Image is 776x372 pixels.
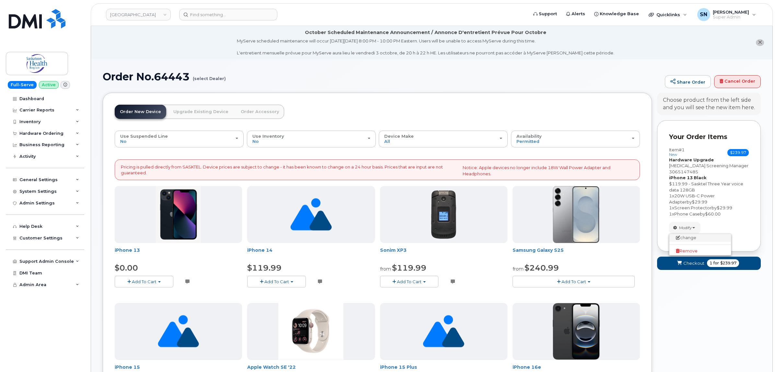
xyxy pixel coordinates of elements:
p: Your Order Items [669,132,749,142]
span: $239.97 [720,260,736,266]
span: All [384,139,390,144]
span: Add To Cart [397,279,422,284]
strong: Hardware Upgrade [669,157,714,162]
span: $29.99 [717,205,732,210]
button: close notification [756,39,764,46]
img: no_image_found-2caef05468ed5679b831cfe6fc140e25e0c280774317ffc20a367ab7fd17291e.png [290,186,331,243]
div: x by [669,211,749,217]
img: Screenshot_2022-11-04_110105.png [278,303,343,360]
span: $119.99 [247,263,282,273]
div: Samsung Galaxy S25 [513,247,640,260]
button: Checkout 1 for $239.97 [657,257,761,270]
span: Device Make [384,134,414,139]
span: Modify [679,225,692,231]
span: $239.97 [727,149,749,156]
button: Device Make All [379,131,508,147]
a: iPhone 14 [247,247,272,253]
div: iPhone 13 [115,247,242,260]
a: iPhone 13 [115,247,140,253]
span: $240.99 [525,263,559,273]
span: No [120,139,126,144]
strong: Black [694,175,707,180]
button: Use Suspended Line No [115,131,244,147]
img: 150 [431,190,456,239]
span: for [712,260,720,266]
a: change [669,234,731,242]
span: No [252,139,259,144]
a: Samsung Galaxy S25 [513,247,564,253]
span: [MEDICAL_DATA] Screening Manager [669,163,748,168]
div: MyServe scheduled maintenance will occur [DATE][DATE] 8:00 PM - 10:00 PM Eastern. Users will be u... [237,38,614,56]
h3: Item [669,147,685,157]
a: iPhone 15 Plus [380,364,417,370]
small: from [380,266,391,272]
div: x by [669,205,749,211]
span: Permitted [516,139,539,144]
a: Upgrade Existing Device [168,105,234,119]
span: 1 [710,260,712,266]
button: Add To Cart [115,276,173,287]
img: no_image_found-2caef05468ed5679b831cfe6fc140e25e0c280774317ffc20a367ab7fd17291e.png [423,303,464,360]
a: Order Accessory [236,105,284,119]
small: from [513,266,524,272]
img: no_image_found-2caef05468ed5679b831cfe6fc140e25e0c280774317ffc20a367ab7fd17291e.png [158,303,199,360]
h1: Order No.64443 [103,71,662,82]
div: Choose product from the left side and you will see the new item here. [663,97,755,111]
button: Add To Cart [513,276,635,287]
span: 1 [669,205,672,210]
div: October Scheduled Maintenance Announcement / Annonce D'entretient Prévue Pour Octobre [305,29,546,36]
span: Use Inventory [252,134,284,139]
button: Use Inventory No [247,131,376,147]
span: 1 [669,193,672,198]
span: Phone Case [674,211,700,216]
span: Availability [516,134,542,139]
span: $119.99 [392,263,426,273]
span: #1 [679,147,685,152]
button: Availability Permitted [511,131,640,147]
a: Share Order [665,75,711,88]
span: 1 [669,211,672,216]
button: Modify [669,222,701,233]
span: $0.00 [115,263,138,273]
img: mini.png [156,186,201,243]
div: x by [669,193,749,205]
img: iPhone_16e_Black_PDP_Image_Position_1__en-US-657x800.png [553,303,600,360]
a: Sonim XP3 [380,247,407,253]
span: Remove [676,249,698,253]
button: Add To Cart [380,276,439,287]
span: Use Suspended Line [120,134,168,139]
a: Cancel Order [714,75,761,88]
a: iPhone 15 [115,364,140,370]
small: (select Dealer) [193,71,226,81]
div: iPhone 14 [247,247,375,260]
span: 3065147485 [669,169,698,174]
span: Screen Protector [674,205,712,210]
span: Add To Cart [132,279,156,284]
a: Remove [669,247,731,255]
button: Add To Cart [247,276,306,287]
span: $29.99 [692,199,707,204]
a: iPhone 16e [513,364,541,370]
span: Add To Cart [562,279,586,284]
div: Sonim XP3 [380,247,507,260]
span: $60.00 [705,211,721,216]
a: Apple Watch SE '22 [247,364,296,370]
img: s25plus.png [553,186,599,243]
a: Order New Device [115,105,166,119]
small: new [669,152,677,157]
span: Add To Cart [264,279,289,284]
span: 20W USB-C Power Adapter [669,193,715,204]
strong: iPhone 13 [669,175,693,180]
div: $119.99 - Sasktel Three Year voice data 128GB [669,181,749,193]
span: Checkout [683,260,704,266]
p: Pricing is pulled directly from SASKTEL. Device prices are subject to change - it has been known ... [121,164,457,176]
p: Notice: Apple devices no longer include 18W Wall Power Adapter and Headphones. [463,165,634,177]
